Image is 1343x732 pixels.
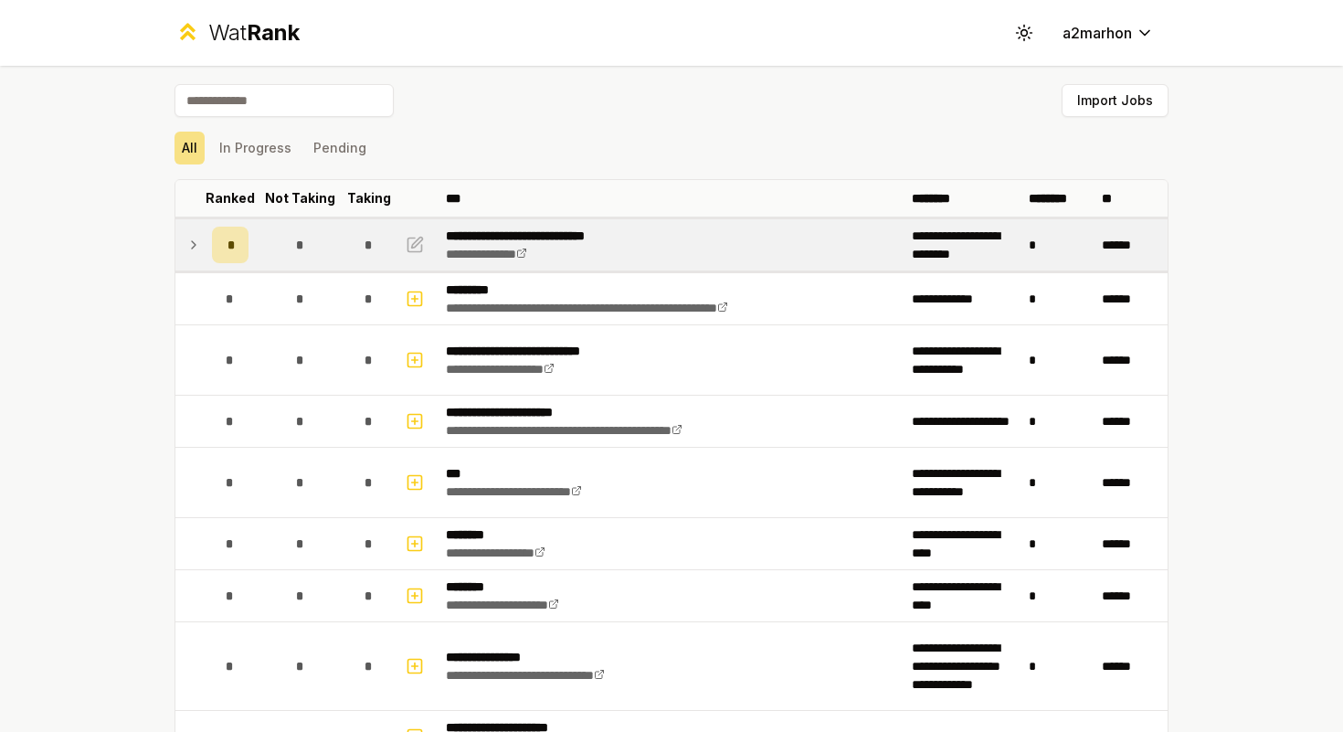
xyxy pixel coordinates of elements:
button: In Progress [212,132,299,164]
button: Pending [306,132,374,164]
button: All [174,132,205,164]
button: Import Jobs [1062,84,1169,117]
p: Not Taking [265,189,335,207]
span: a2marhon [1063,22,1132,44]
div: Wat [208,18,300,48]
p: Ranked [206,189,255,207]
button: a2marhon [1048,16,1169,49]
a: WatRank [174,18,300,48]
p: Taking [347,189,391,207]
span: Rank [247,19,300,46]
